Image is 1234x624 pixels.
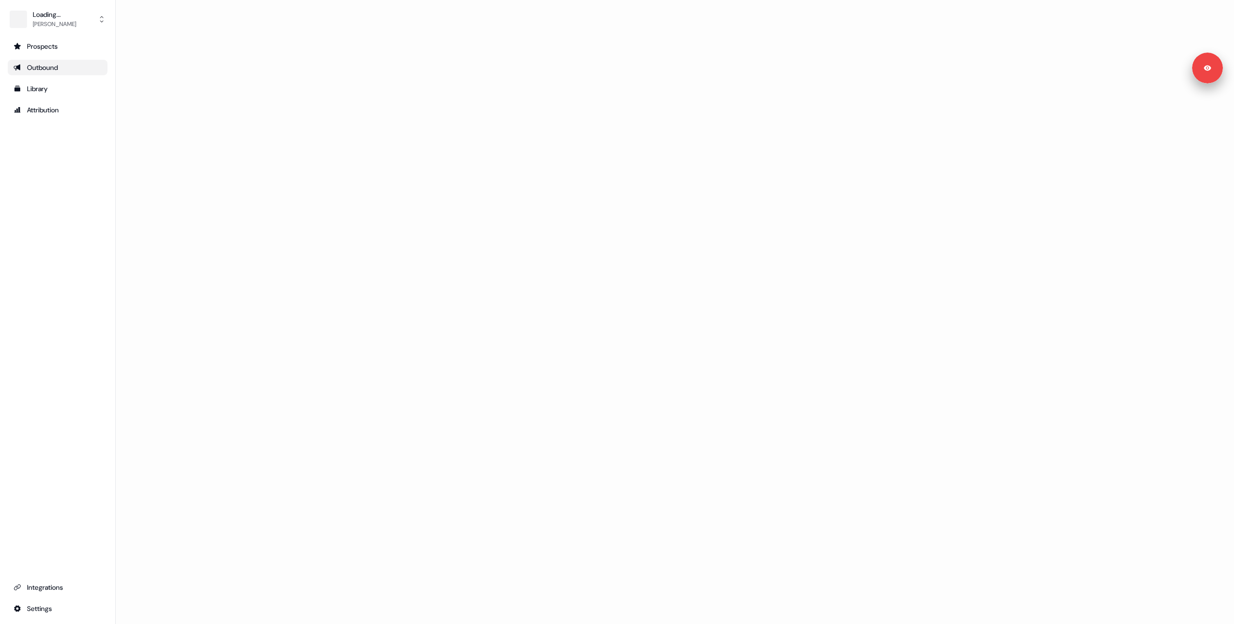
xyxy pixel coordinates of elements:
div: [PERSON_NAME] [33,19,76,29]
div: Outbound [13,63,102,72]
a: Go to templates [8,81,107,96]
div: Attribution [13,105,102,115]
div: Settings [13,604,102,613]
button: Loading...[PERSON_NAME] [8,8,107,31]
div: Library [13,84,102,94]
div: Loading... [33,10,76,19]
a: Go to prospects [8,39,107,54]
a: Go to outbound experience [8,60,107,75]
a: Go to attribution [8,102,107,118]
div: Integrations [13,583,102,592]
a: Go to integrations [8,601,107,616]
div: Prospects [13,41,102,51]
a: Go to integrations [8,580,107,595]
